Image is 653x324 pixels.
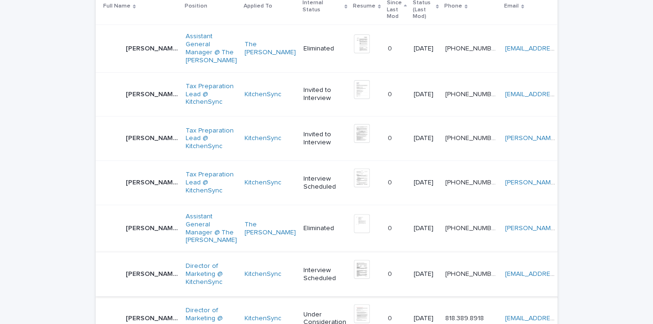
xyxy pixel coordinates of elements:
[505,271,612,277] a: [EMAIL_ADDRESS][DOMAIN_NAME]
[353,1,375,11] p: Resume
[96,161,572,205] tr: [PERSON_NAME][PERSON_NAME] Tax Preparation Lead @ KitchenSync KitchenSync Interview Scheduled00 [...
[245,270,281,278] a: KitchenSync
[245,315,281,323] a: KitchenSync
[186,213,237,244] a: Assistant General Manager @ The [PERSON_NAME]
[245,41,296,57] a: The [PERSON_NAME]
[96,25,572,72] tr: [PERSON_NAME][PERSON_NAME] Assistant General Manager @ The [PERSON_NAME] The [PERSON_NAME] Elimin...
[387,133,393,142] p: 0
[103,1,131,11] p: Full Name
[245,221,296,237] a: The [PERSON_NAME]
[126,268,180,278] p: Alaina O'Connor
[445,315,484,322] a: 818.389.8918
[186,127,237,150] a: Tax Preparation Lead @ KitchenSync
[387,268,393,278] p: 0
[444,1,462,11] p: Phone
[445,45,501,52] a: [PHONE_NUMBER]
[245,179,281,187] a: KitchenSync
[505,45,612,52] a: [EMAIL_ADDRESS][DOMAIN_NAME]
[126,313,180,323] p: Melissa Morell
[414,270,438,278] p: [DATE]
[303,266,346,282] p: Interview Scheduled
[96,205,572,252] tr: [PERSON_NAME][PERSON_NAME] Assistant General Manager @ The [PERSON_NAME] The [PERSON_NAME] Elimin...
[126,223,180,233] p: Nelson Wang
[414,91,438,99] p: [DATE]
[387,223,393,233] p: 0
[96,252,572,297] tr: [PERSON_NAME][PERSON_NAME] Director of Marketing @ KitchenSync KitchenSync Interview Scheduled00 ...
[126,43,180,53] p: Stephen Garcia
[303,45,346,53] p: Eliminated
[387,43,393,53] p: 0
[414,224,438,233] p: [DATE]
[185,1,207,11] p: Position
[186,83,237,106] a: Tax Preparation Lead @ KitchenSync
[186,33,237,64] a: Assistant General Manager @ The [PERSON_NAME]
[186,262,237,286] a: Director of Marketing @ KitchenSync
[445,135,501,141] a: [PHONE_NUMBER]
[387,89,393,99] p: 0
[245,134,281,142] a: KitchenSync
[387,313,393,323] p: 0
[303,86,346,102] p: Invited to Interview
[414,179,438,187] p: [DATE]
[303,131,346,147] p: Invited to Interview
[126,177,180,187] p: Armen Alexanian Sarnaghi
[505,315,612,322] a: [EMAIL_ADDRESS][DOMAIN_NAME]
[414,45,438,53] p: [DATE]
[186,171,237,194] a: Tax Preparation Lead @ KitchenSync
[303,175,346,191] p: Interview Scheduled
[126,89,180,99] p: Joshua Halter
[96,72,572,116] tr: [PERSON_NAME][PERSON_NAME] Tax Preparation Lead @ KitchenSync KitchenSync Invited to Interview00 ...
[96,116,572,161] tr: [PERSON_NAME][PERSON_NAME] Tax Preparation Lead @ KitchenSync KitchenSync Invited to Interview00 ...
[445,225,501,232] a: [PHONE_NUMBER]
[445,91,501,98] a: [PHONE_NUMBER]
[414,315,438,323] p: [DATE]
[505,91,612,98] a: [EMAIL_ADDRESS][DOMAIN_NAME]
[414,134,438,142] p: [DATE]
[245,91,281,99] a: KitchenSync
[387,177,393,187] p: 0
[126,133,180,142] p: Ross Galperin
[504,1,519,11] p: Email
[445,271,501,277] a: [PHONE_NUMBER]
[244,1,272,11] p: Applied To
[303,224,346,233] p: Eliminated
[445,179,501,186] a: [PHONE_NUMBER]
